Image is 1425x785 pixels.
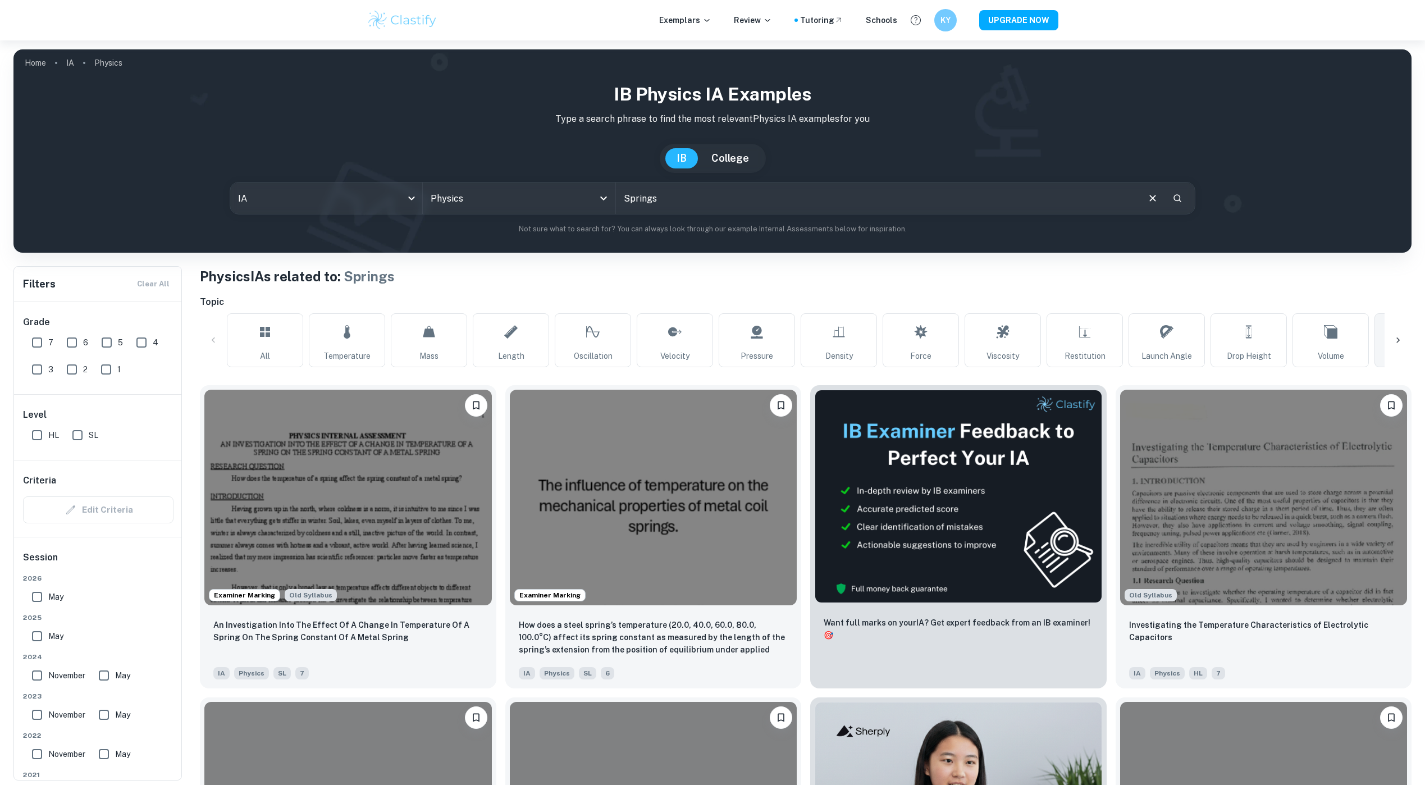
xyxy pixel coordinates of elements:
[596,190,611,206] button: Open
[1120,390,1408,605] img: Physics IA example thumbnail: Investigating the Temperature Characteri
[323,350,371,362] span: Temperature
[770,394,792,417] button: Bookmark
[939,14,952,26] h6: KY
[770,706,792,729] button: Bookmark
[866,14,897,26] a: Schools
[13,49,1412,253] img: profile cover
[115,709,130,721] span: May
[23,613,173,623] span: 2025
[824,617,1093,641] p: Want full marks on your IA ? Get expert feedback from an IB examiner!
[23,652,173,662] span: 2024
[465,706,487,729] button: Bookmark
[285,589,337,601] span: Old Syllabus
[25,55,46,71] a: Home
[1116,385,1412,688] a: Starting from the May 2025 session, the Physics IA requirements have changed. It's OK to refer to...
[659,14,711,26] p: Exemplars
[986,350,1019,362] span: Viscosity
[505,385,802,688] a: Examiner MarkingBookmarkHow does a steel spring’s temperature (20.0, 40.0, 60.0, 80.0, 100.0°C) a...
[23,770,173,780] span: 2021
[89,429,98,441] span: SL
[1129,619,1399,643] p: Investigating the Temperature Characteristics of Electrolytic Capacitors
[118,336,123,349] span: 5
[1380,394,1403,417] button: Bookmark
[48,709,85,721] span: November
[519,667,535,679] span: IA
[295,667,309,679] span: 7
[200,295,1412,309] h6: Topic
[23,474,56,487] h6: Criteria
[22,81,1403,108] h1: IB Physics IA examples
[1142,188,1163,209] button: Clear
[574,350,613,362] span: Oscillation
[83,363,88,376] span: 2
[519,619,788,657] p: How does a steel spring’s temperature (20.0, 40.0, 60.0, 80.0, 100.0°C) affect its spring constan...
[910,350,931,362] span: Force
[200,266,1412,286] h1: Physics IAs related to:
[540,667,574,679] span: Physics
[23,276,56,292] h6: Filters
[66,55,74,71] a: IA
[1065,350,1106,362] span: Restitution
[260,350,270,362] span: All
[367,9,438,31] img: Clastify logo
[23,316,173,329] h6: Grade
[1125,589,1177,601] span: Old Syllabus
[48,630,63,642] span: May
[1150,667,1185,679] span: Physics
[48,336,53,349] span: 7
[115,669,130,682] span: May
[510,390,797,605] img: Physics IA example thumbnail: How does a steel spring’s temperature (2
[465,394,487,417] button: Bookmark
[1318,350,1344,362] span: Volume
[419,350,439,362] span: Mass
[83,336,88,349] span: 6
[815,390,1102,603] img: Thumbnail
[1129,667,1145,679] span: IA
[1168,189,1187,208] button: Search
[48,748,85,760] span: November
[906,11,925,30] button: Help and Feedback
[800,14,843,26] a: Tutoring
[273,667,291,679] span: SL
[810,385,1107,688] a: ThumbnailWant full marks on yourIA? Get expert feedback from an IB examiner!
[117,363,121,376] span: 1
[1380,706,1403,729] button: Bookmark
[23,731,173,741] span: 2022
[48,591,63,603] span: May
[23,408,173,422] h6: Level
[1141,350,1192,362] span: Launch Angle
[1125,589,1177,601] div: Starting from the May 2025 session, the Physics IA requirements have changed. It's OK to refer to...
[1227,350,1271,362] span: Drop Height
[115,748,130,760] span: May
[48,669,85,682] span: November
[824,631,833,640] span: 🎯
[48,363,53,376] span: 3
[700,148,760,168] button: College
[665,148,698,168] button: IB
[601,667,614,679] span: 6
[1189,667,1207,679] span: HL
[200,385,496,688] a: Examiner MarkingStarting from the May 2025 session, the Physics IA requirements have changed. It'...
[741,350,773,362] span: Pressure
[616,182,1138,214] input: E.g. harmonic motion analysis, light diffraction experiments, sliding objects down a ramp...
[498,350,524,362] span: Length
[23,551,173,573] h6: Session
[23,691,173,701] span: 2023
[23,573,173,583] span: 2026
[515,590,585,600] span: Examiner Marking
[213,667,230,679] span: IA
[1212,667,1225,679] span: 7
[234,667,269,679] span: Physics
[94,57,122,69] p: Physics
[213,619,483,643] p: An Investigation Into The Effect Of A Change In Temperature Of A Spring On The Spring Constant Of...
[204,390,492,605] img: Physics IA example thumbnail: An Investigation Into The Effect Of A Ch
[153,336,158,349] span: 4
[979,10,1058,30] button: UPGRADE NOW
[22,223,1403,235] p: Not sure what to search for? You can always look through our example Internal Assessments below f...
[48,429,59,441] span: HL
[209,590,280,600] span: Examiner Marking
[660,350,689,362] span: Velocity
